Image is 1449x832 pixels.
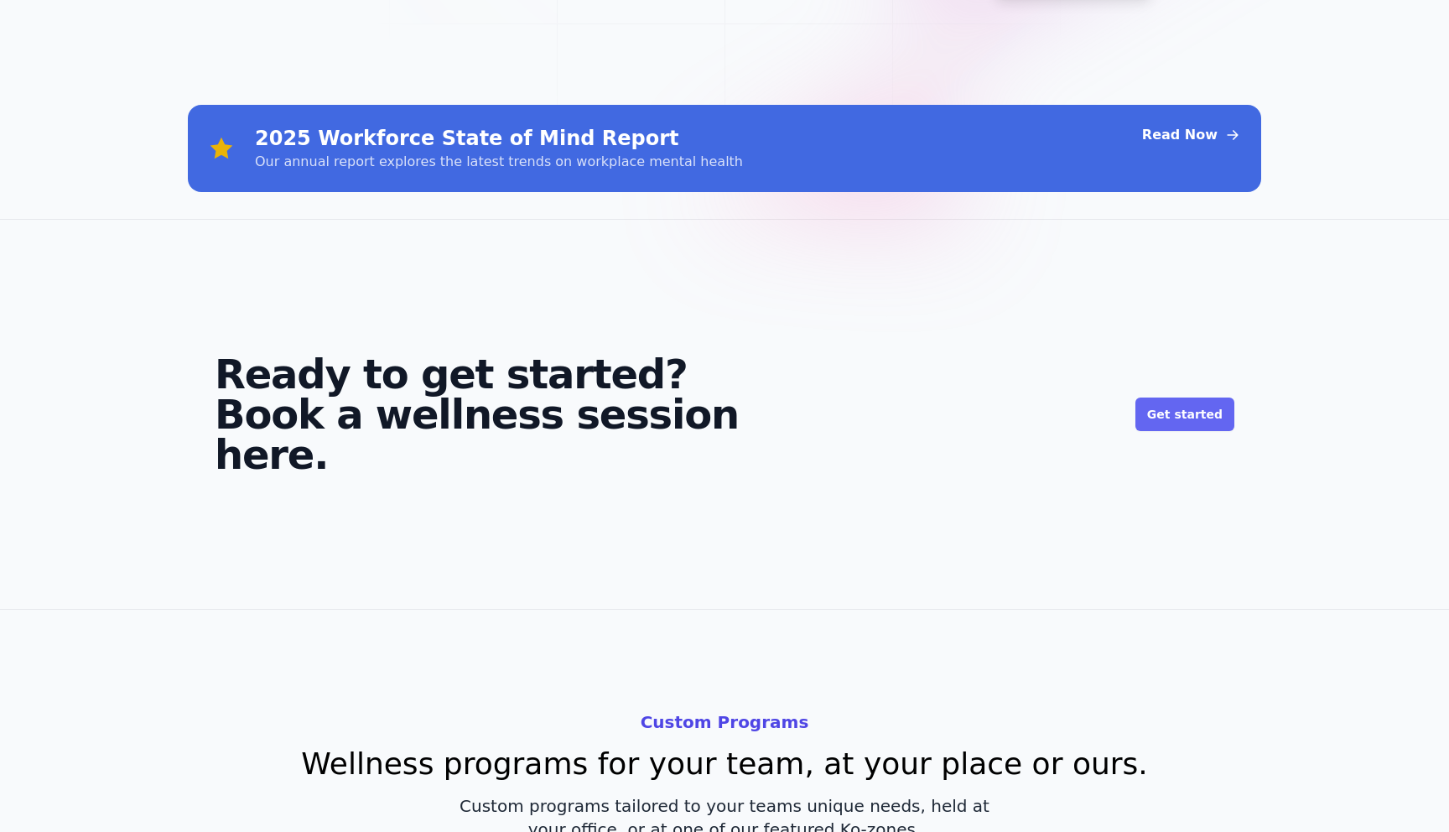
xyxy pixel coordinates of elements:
a: Get started [1135,398,1234,431]
h2: 2025 Workforce State of Mind Report [255,125,743,152]
p: Our annual report explores the latest trends on workplace mental health [255,152,743,172]
h3: Custom Programs [201,710,1248,734]
h2: Wellness programs for your team, at your place or ours. [201,747,1248,781]
a: Read Now [1142,125,1241,145]
h2: Ready to get started? Book a wellness session here. [215,354,778,475]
